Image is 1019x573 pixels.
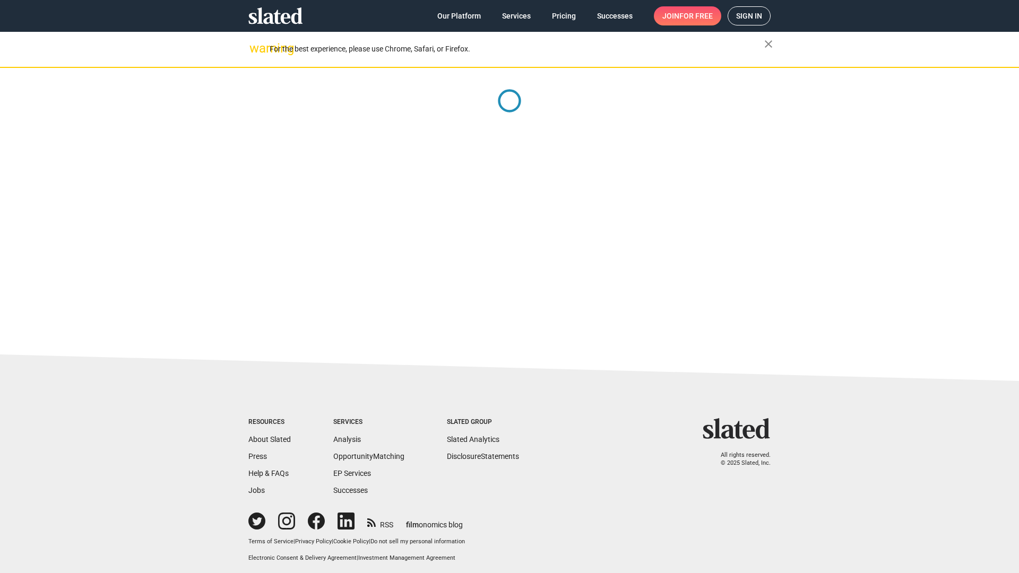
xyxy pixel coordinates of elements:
[333,469,371,477] a: EP Services
[710,452,771,467] p: All rights reserved. © 2025 Slated, Inc.
[333,435,361,444] a: Analysis
[370,538,465,546] button: Do not sell my personal information
[597,6,633,25] span: Successes
[679,6,713,25] span: for free
[762,38,775,50] mat-icon: close
[552,6,576,25] span: Pricing
[654,6,721,25] a: Joinfor free
[447,435,499,444] a: Slated Analytics
[248,554,357,561] a: Electronic Consent & Delivery Agreement
[249,42,262,55] mat-icon: warning
[367,514,393,530] a: RSS
[248,418,291,427] div: Resources
[447,418,519,427] div: Slated Group
[728,6,771,25] a: Sign in
[248,452,267,461] a: Press
[333,486,368,494] a: Successes
[333,452,404,461] a: OpportunityMatching
[357,554,358,561] span: |
[447,452,519,461] a: DisclosureStatements
[358,554,455,561] a: Investment Management Agreement
[248,486,265,494] a: Jobs
[248,538,293,545] a: Terms of Service
[248,469,289,477] a: Help & FAQs
[543,6,584,25] a: Pricing
[332,538,333,545] span: |
[270,42,764,56] div: For the best experience, please use Chrome, Safari, or Firefox.
[502,6,531,25] span: Services
[295,538,332,545] a: Privacy Policy
[333,418,404,427] div: Services
[589,6,641,25] a: Successes
[406,511,463,530] a: filmonomics blog
[406,520,419,529] span: film
[736,7,762,25] span: Sign in
[248,435,291,444] a: About Slated
[369,538,370,545] span: |
[293,538,295,545] span: |
[333,538,369,545] a: Cookie Policy
[494,6,539,25] a: Services
[662,6,713,25] span: Join
[437,6,481,25] span: Our Platform
[429,6,489,25] a: Our Platform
